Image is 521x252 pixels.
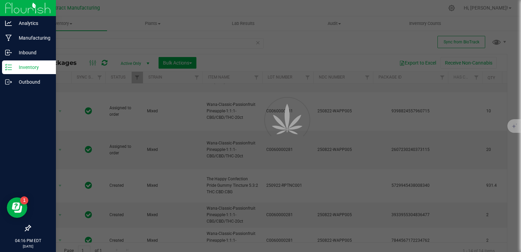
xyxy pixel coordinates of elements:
[5,34,12,41] inline-svg: Manufacturing
[5,79,12,85] inline-svg: Outbound
[12,48,53,57] p: Inbound
[12,19,53,27] p: Analytics
[5,64,12,71] inline-svg: Inventory
[3,244,53,249] p: [DATE]
[3,238,53,244] p: 04:16 PM EDT
[5,49,12,56] inline-svg: Inbound
[12,78,53,86] p: Outbound
[7,197,27,218] iframe: Resource center
[12,63,53,71] p: Inventory
[12,34,53,42] p: Manufacturing
[5,20,12,27] inline-svg: Analytics
[20,196,28,205] iframe: Resource center unread badge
